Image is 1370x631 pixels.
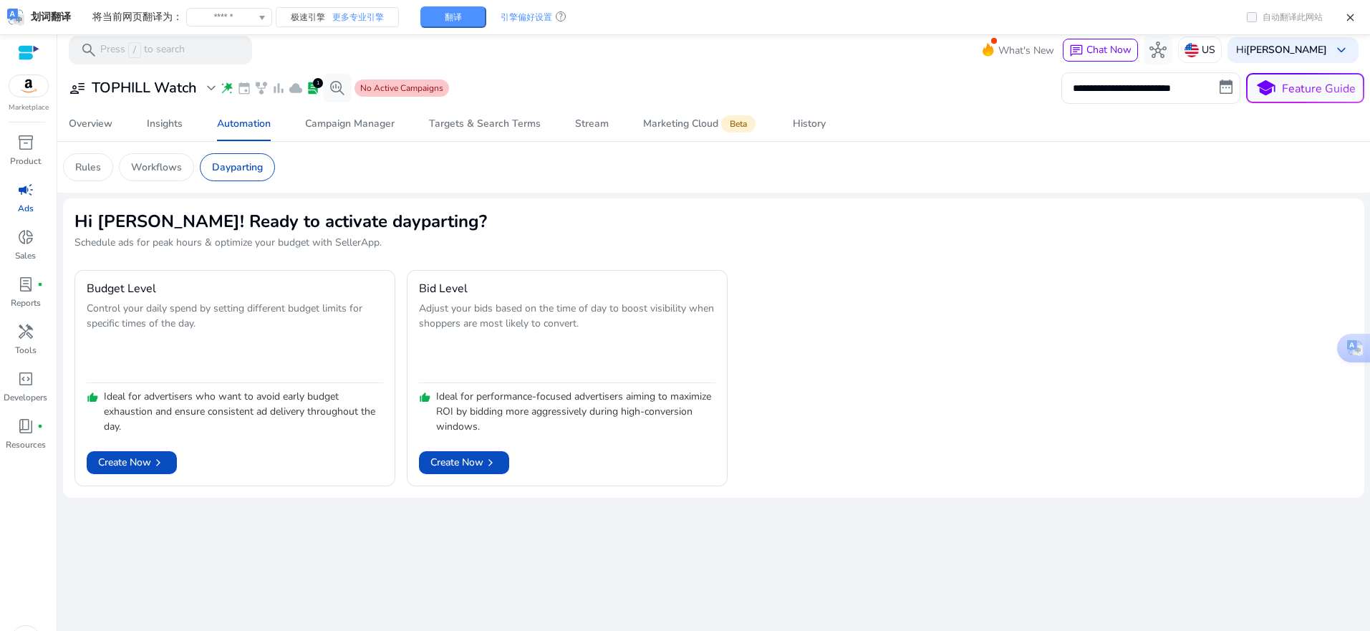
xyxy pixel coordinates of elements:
p: Sales [15,249,36,262]
span: Beta [721,115,756,133]
span: chevron_right [151,456,165,470]
button: chatChat Now [1063,39,1138,62]
div: Campaign Manager [305,119,395,129]
button: schoolFeature Guide [1246,73,1364,103]
span: keyboard_arrow_down [1333,42,1350,59]
span: chevron_right [483,456,498,470]
p: Tools [15,344,37,357]
div: History [793,119,826,129]
span: fiber_manual_record [37,281,43,287]
span: thumb_up [419,392,430,403]
span: fiber_manual_record [37,423,43,429]
span: / [128,42,141,58]
span: lab_profile [306,81,320,95]
p: US [1202,37,1215,62]
span: school [1255,78,1276,99]
span: code_blocks [17,370,34,387]
span: bar_chart [271,81,286,95]
span: Create Now [430,455,498,470]
h4: Bid Level [419,282,468,296]
p: Adjust your bids based on the time of day to boost visibility when shoppers are most likely to co... [419,301,715,378]
h4: Budget Level [87,282,156,296]
p: Resources [6,438,46,451]
div: Targets & Search Terms [429,119,541,129]
div: Overview [69,119,112,129]
b: [PERSON_NAME] [1246,43,1327,57]
h2: Hi [PERSON_NAME]! Ready to activate dayparting? [74,210,1353,233]
span: thumb_up [87,392,98,403]
p: Control your daily spend by setting different budget limits for specific times of the day. [87,301,383,378]
span: book_4 [17,418,34,435]
div: 1 [313,78,323,88]
p: Reports [11,297,41,309]
span: search_insights [329,80,346,97]
span: cloud [289,81,303,95]
h3: TOPHILL Watch [92,80,197,97]
p: Developers [4,391,47,404]
span: handyman [17,323,34,340]
p: Rules [75,160,101,175]
span: Chat Now [1086,43,1132,57]
p: Hi [1236,45,1327,55]
p: Feature Guide [1282,80,1356,97]
span: What's New [998,38,1054,63]
span: wand_stars [220,81,234,95]
span: family_history [254,81,269,95]
span: lab_profile [17,276,34,293]
p: Workflows [131,160,182,175]
span: inventory_2 [17,134,34,151]
div: Stream [575,119,609,129]
img: amazon.svg [9,75,48,97]
p: Marketplace [9,102,49,113]
span: chat [1069,44,1084,58]
img: us.svg [1185,43,1199,57]
span: search [80,42,97,59]
p: Press to search [100,42,185,58]
div: Insights [147,119,183,129]
button: Create Nowchevron_right [87,451,177,474]
p: Ideal for advertisers who want to avoid early budget exhaustion and ensure consistent ad delivery... [104,389,383,434]
p: Product [10,155,41,168]
span: user_attributes [69,80,86,97]
p: Dayparting [212,160,263,175]
div: Marketing Cloud [643,118,758,130]
button: hub [1144,36,1172,64]
span: expand_more [203,80,220,97]
p: Ads [18,202,34,215]
span: Create Now [98,455,165,470]
p: Ideal for performance-focused advertisers aiming to maximize ROI by bidding more aggressively dur... [436,389,715,434]
span: campaign [17,181,34,198]
div: Automation [217,119,271,129]
button: Create Nowchevron_right [419,451,509,474]
button: search_insights [323,74,352,102]
span: event [237,81,251,95]
span: hub [1149,42,1167,59]
span: No Active Campaigns [360,82,443,94]
p: Schedule ads for peak hours & optimize your budget with SellerApp. [74,236,1353,250]
span: donut_small [17,228,34,246]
